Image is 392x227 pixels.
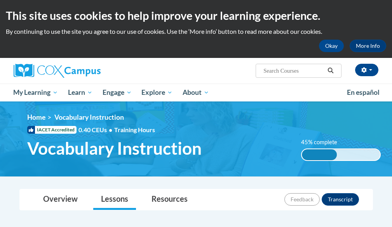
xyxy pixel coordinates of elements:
a: Home [27,113,45,121]
span: IACET Accredited [27,126,77,134]
a: Engage [98,84,137,101]
span: Learn [68,88,92,97]
label: 45% complete [301,138,346,147]
a: Cox Campus [14,64,127,78]
span: En español [347,88,380,96]
a: En español [342,84,385,101]
button: Account Settings [355,64,378,76]
a: About [178,84,214,101]
span: 0.40 CEUs [78,126,114,134]
a: My Learning [9,84,63,101]
h2: This site uses cookies to help improve your learning experience. [6,8,386,23]
div: 45% complete [302,149,337,160]
span: About [183,88,209,97]
a: Learn [63,84,98,101]
span: Vocabulary Instruction [27,138,202,159]
a: Overview [35,189,85,210]
p: By continuing to use the site you agree to our use of cookies. Use the ‘More info’ button to read... [6,27,386,36]
span: Engage [103,88,132,97]
button: Feedback [284,193,320,206]
a: Explore [136,84,178,101]
button: Search [325,66,336,75]
div: Main menu [8,84,385,101]
span: • [109,126,112,133]
span: My Learning [13,88,58,97]
a: Lessons [93,189,136,210]
input: Search Courses [263,66,325,75]
a: Resources [144,189,195,210]
span: Explore [141,88,172,97]
a: More Info [350,40,386,52]
span: Training Hours [114,126,155,133]
button: Okay [319,40,344,52]
img: Cox Campus [14,64,101,78]
button: Transcript [322,193,359,206]
span: Vocabulary Instruction [54,113,124,121]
